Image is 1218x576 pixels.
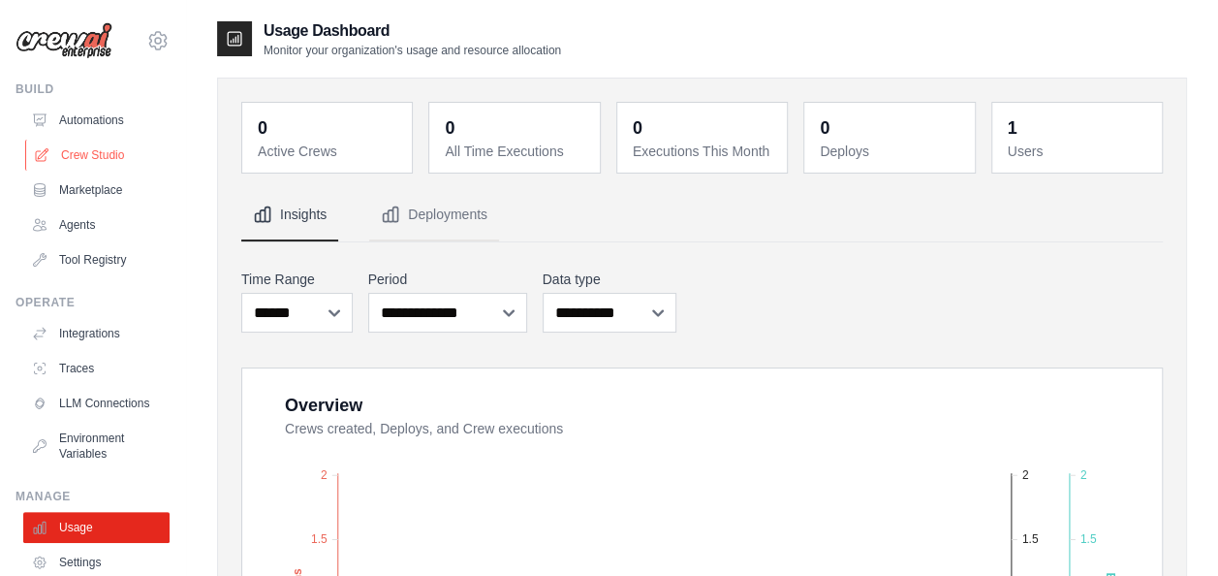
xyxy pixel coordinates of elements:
[311,532,328,546] tspan: 1.5
[23,423,170,469] a: Environment Variables
[820,142,962,161] dt: Deploys
[285,419,1139,438] dt: Crews created, Deploys, and Crew executions
[1080,468,1087,482] tspan: 2
[633,114,642,142] div: 0
[25,140,172,171] a: Crew Studio
[1022,468,1029,482] tspan: 2
[16,22,112,59] img: Logo
[258,142,400,161] dt: Active Crews
[445,142,587,161] dt: All Time Executions
[23,353,170,384] a: Traces
[369,189,499,241] button: Deployments
[23,244,170,275] a: Tool Registry
[445,114,454,142] div: 0
[368,270,527,289] label: Period
[543,270,676,289] label: Data type
[16,81,170,97] div: Build
[321,468,328,482] tspan: 2
[633,142,775,161] dt: Executions This Month
[820,114,829,142] div: 0
[1008,142,1150,161] dt: Users
[23,388,170,419] a: LLM Connections
[1022,532,1039,546] tspan: 1.5
[23,175,170,206] a: Marketplace
[285,392,362,419] div: Overview
[258,114,267,142] div: 0
[264,43,561,58] p: Monitor your organization's usage and resource allocation
[16,295,170,310] div: Operate
[241,189,338,241] button: Insights
[241,189,1163,241] nav: Tabs
[23,318,170,349] a: Integrations
[16,489,170,504] div: Manage
[23,209,170,240] a: Agents
[23,512,170,543] a: Usage
[241,270,353,289] label: Time Range
[1008,114,1017,142] div: 1
[23,105,170,136] a: Automations
[1080,532,1097,546] tspan: 1.5
[264,19,561,43] h2: Usage Dashboard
